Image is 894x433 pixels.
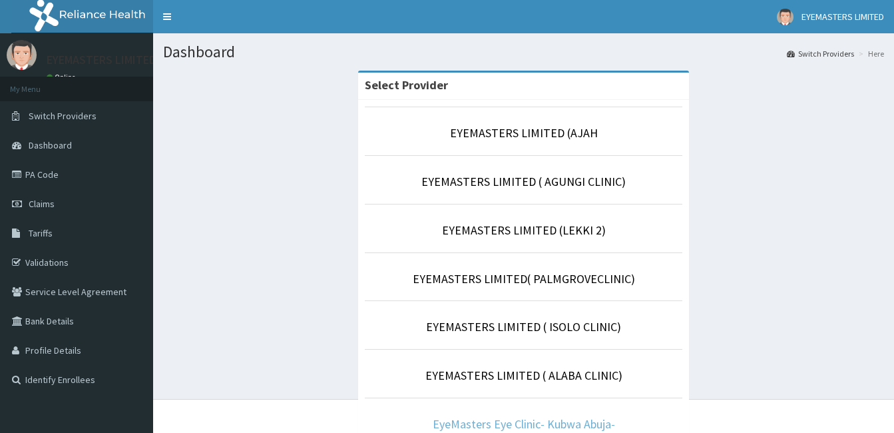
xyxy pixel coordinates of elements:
a: EYEMASTERS LIMITED (AJAH [450,125,598,141]
h1: Dashboard [163,43,884,61]
span: Switch Providers [29,110,97,122]
span: Claims [29,198,55,210]
strong: Select Provider [365,77,448,93]
a: EyeMasters Eye Clinic- Kubwa Abuja- [433,416,615,432]
a: EYEMASTERS LIMITED ( AGUNGI CLINIC) [421,174,626,189]
a: EYEMASTERS LIMITED (LEKKI 2) [442,222,606,238]
a: Switch Providers [787,48,854,59]
a: Online [47,73,79,82]
img: User Image [7,40,37,70]
a: EYEMASTERS LIMITED( PALMGROVECLINIC) [413,271,635,286]
img: User Image [777,9,793,25]
a: EYEMASTERS LIMITED ( ALABA CLINIC) [425,368,622,383]
span: Dashboard [29,139,72,151]
span: Tariffs [29,227,53,239]
li: Here [855,48,884,59]
span: EYEMASTERS LIMITED [801,11,884,23]
p: EYEMASTERS LIMITED [47,54,156,66]
a: EYEMASTERS LIMITED ( ISOLO CLINIC) [426,319,621,334]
